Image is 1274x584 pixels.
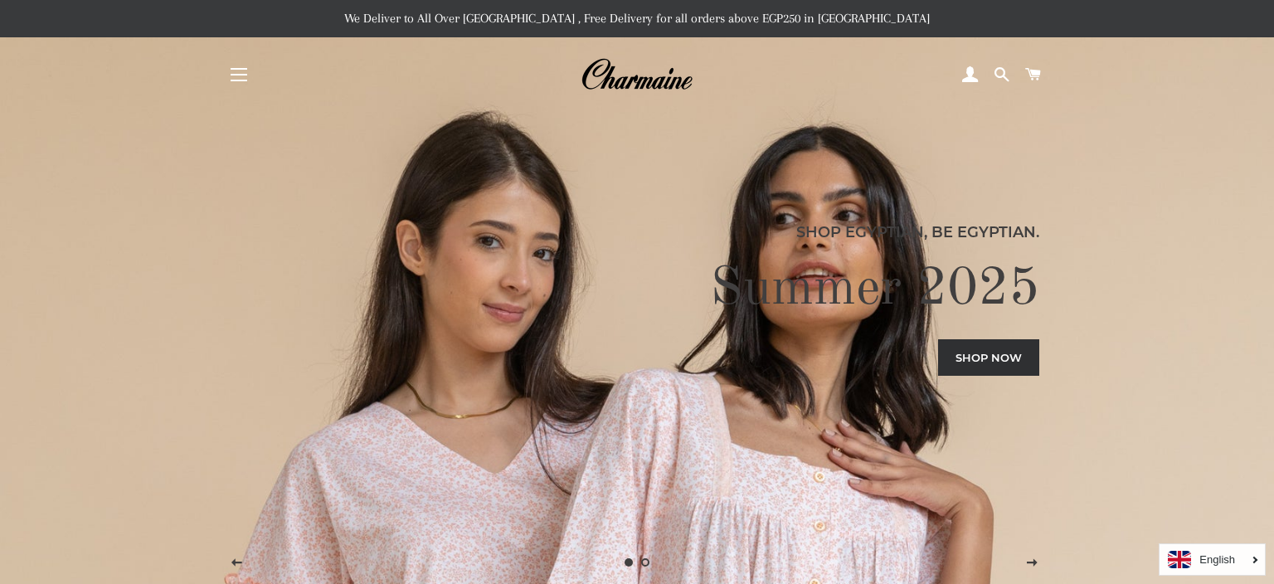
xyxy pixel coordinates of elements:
[1199,554,1235,565] i: English
[581,56,693,93] img: Charmaine Egypt
[216,543,258,584] button: Previous slide
[1168,551,1257,568] a: English
[235,256,1040,323] h2: Summer 2025
[620,554,637,571] a: Slide 1, current
[938,339,1039,376] a: Shop now
[1012,543,1053,584] button: Next slide
[637,554,654,571] a: Load slide 2
[235,221,1040,244] p: Shop Egyptian, Be Egyptian.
